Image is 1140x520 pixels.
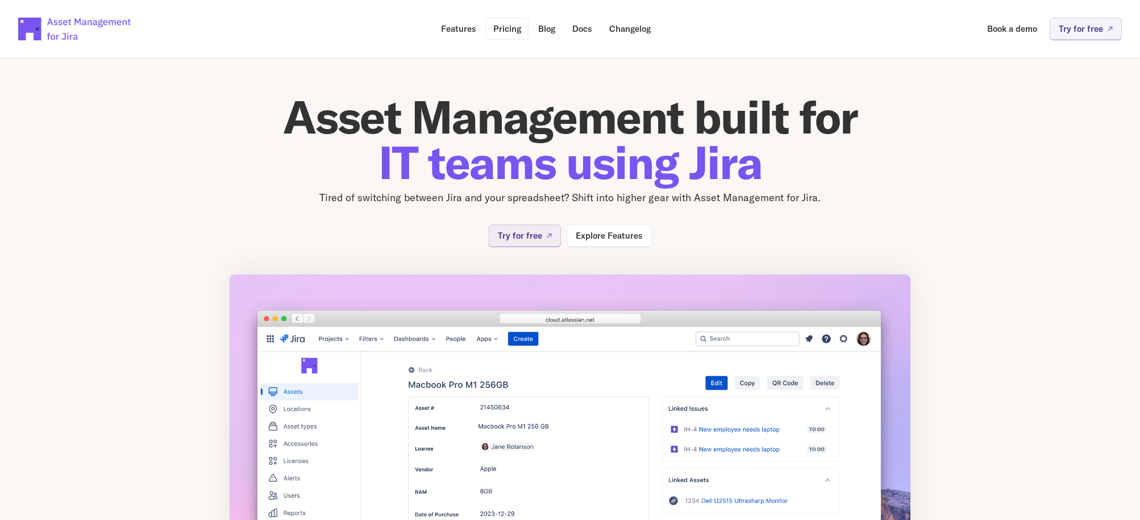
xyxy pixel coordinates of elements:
p: Tired of switching between Jira and your spreadsheet? Shift into higher gear with Asset Managemen... [229,190,911,206]
p: Docs [572,24,592,33]
a: Try for free [1050,18,1122,40]
a: Try for free [489,224,561,247]
a: Changelog [601,18,659,40]
a: Book a demo [979,18,1045,40]
p: Blog [538,24,555,33]
a: Explore Features [567,224,652,247]
p: Try for free [498,231,542,240]
p: Explore Features [576,231,643,240]
span: IT teams using Jira [378,134,762,191]
p: Changelog [609,24,651,33]
p: Pricing [493,24,521,33]
h1: Asset Management built for [229,94,911,185]
p: Features [441,24,476,33]
p: Try for free [1059,24,1103,33]
a: Blog [530,18,563,40]
p: Book a demo [987,24,1037,33]
a: Pricing [485,18,529,40]
a: Docs [564,18,600,40]
a: Features [433,18,484,40]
